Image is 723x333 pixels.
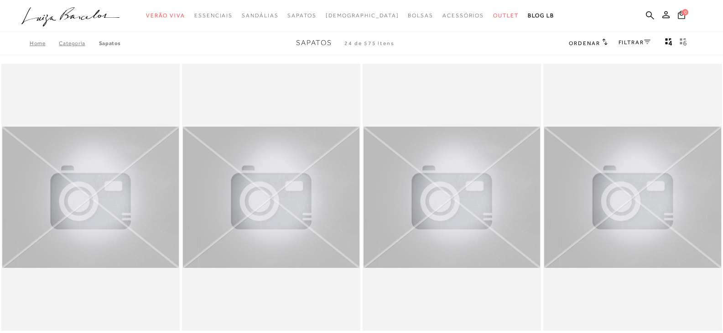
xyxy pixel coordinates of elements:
a: Sapatos [99,40,121,46]
span: Ordenar [569,40,600,46]
span: BLOG LB [528,12,554,19]
button: 0 [675,10,688,22]
span: Sapatos [287,12,316,19]
img: SCARPIN SLINGBACK SALTO FINO ALTO EM COURO MULTICOR DEBRUM DOURADO [2,127,179,268]
a: FILTRAR [619,39,650,46]
a: BLOG LB [528,7,554,24]
button: Mostrar 4 produtos por linha [662,37,675,49]
span: Essenciais [194,12,233,19]
a: noSubCategoriesText [326,7,399,24]
a: noSubCategoriesText [146,7,185,24]
a: Missing Product Image Missing Product Image [183,65,359,330]
span: Sandálias [242,12,278,19]
img: SCARPIN SALTO ALTO EM COURO BEGE AREIA COM AMARRAÇÃO [544,127,721,268]
a: Missing Product Image Missing Product Image [364,65,540,330]
a: noSubCategoriesText [287,7,316,24]
a: noSubCategoriesText [242,7,278,24]
span: Bolsas [408,12,433,19]
a: Missing Product Image Missing Product Image [2,65,179,330]
span: [DEMOGRAPHIC_DATA] [326,12,399,19]
a: Home [30,40,59,46]
a: noSubCategoriesText [408,7,433,24]
button: gridText6Desc [677,37,690,49]
span: Sapatos [296,39,332,47]
span: Verão Viva [146,12,185,19]
span: 0 [682,9,688,15]
img: SAPATILHA EM COURO BEGE AREIA COM AMARRAÇÃO [364,127,540,268]
img: SAPATILHA EM COURO BAUNILHA VAZADA [183,127,359,268]
a: Categoria [59,40,99,46]
a: noSubCategoriesText [442,7,484,24]
span: 24 de 575 itens [344,40,395,46]
span: Outlet [493,12,519,19]
a: noSubCategoriesText [493,7,519,24]
span: Acessórios [442,12,484,19]
a: Missing Product Image Missing Product Image [544,65,721,330]
a: noSubCategoriesText [194,7,233,24]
